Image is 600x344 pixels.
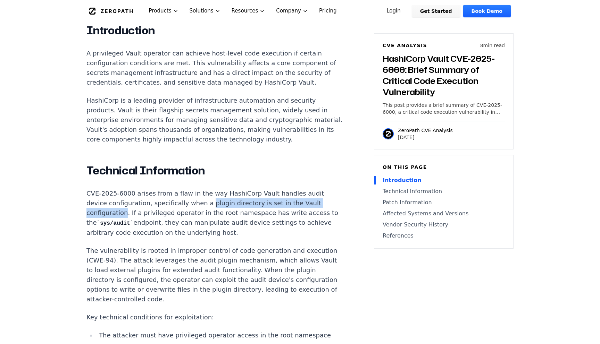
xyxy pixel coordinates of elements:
[96,330,345,340] li: The attacker must have privileged operator access in the root namespace
[86,24,345,37] h2: Introduction
[383,232,505,240] a: References
[97,220,134,226] code: sys/audit
[383,176,505,184] a: Introduction
[383,187,505,196] a: Technical Information
[480,42,505,49] p: 8 min read
[86,189,345,238] p: CVE-2025-6000 arises from a flaw in the way HashiCorp Vault handles audit device configuration, s...
[398,127,453,134] p: ZeroPath CVE Analysis
[383,221,505,229] a: Vendor Security History
[412,5,460,17] a: Get Started
[398,134,453,141] p: [DATE]
[86,246,345,304] p: The vulnerability is rooted in improper control of code generation and execution (CWE-94). The at...
[383,209,505,218] a: Affected Systems and Versions
[383,164,505,171] h6: On this page
[86,96,345,144] p: HashiCorp is a leading provider of infrastructure automation and security products. Vault is thei...
[383,42,427,49] h6: CVE Analysis
[86,312,345,322] p: Key technical conditions for exploitation:
[86,49,345,87] p: A privileged Vault operator can achieve host-level code execution if certain configuration condit...
[383,198,505,207] a: Patch Information
[383,128,394,139] img: ZeroPath CVE Analysis
[463,5,511,17] a: Book Demo
[383,53,505,97] h3: HashiCorp Vault CVE-2025-6000: Brief Summary of Critical Code Execution Vulnerability
[383,102,505,115] p: This post provides a brief summary of CVE-2025-6000, a critical code execution vulnerability in H...
[86,164,345,178] h2: Technical Information
[378,5,409,17] a: Login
